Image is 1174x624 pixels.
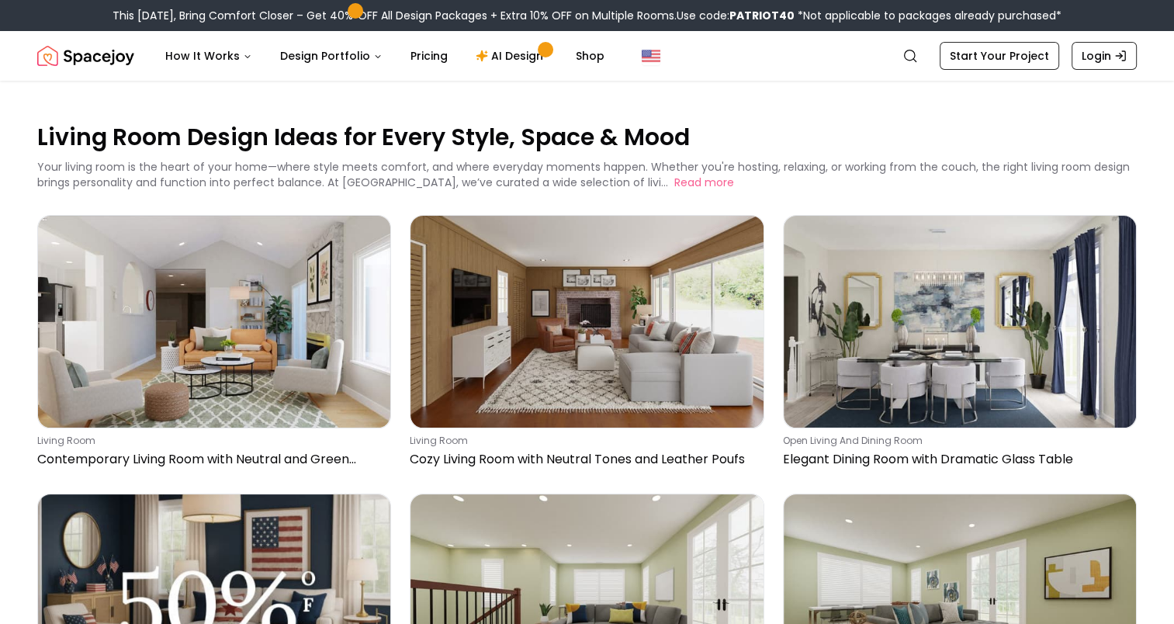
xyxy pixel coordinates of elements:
a: Start Your Project [940,42,1059,70]
p: Your living room is the heart of your home—where style meets comfort, and where everyday moments ... [37,159,1130,190]
div: This [DATE], Bring Comfort Closer – Get 40% OFF All Design Packages + Extra 10% OFF on Multiple R... [113,8,1061,23]
img: Cozy Living Room with Neutral Tones and Leather Poufs [410,216,763,428]
img: Contemporary Living Room with Neutral and Green Accents [38,216,390,428]
img: Spacejoy Logo [37,40,134,71]
span: *Not applicable to packages already purchased* [795,8,1061,23]
b: PATRIOT40 [729,8,795,23]
img: Elegant Dining Room with Dramatic Glass Table [784,216,1136,428]
button: How It Works [153,40,265,71]
a: AI Design [463,40,560,71]
p: Contemporary Living Room with Neutral and Green Accents [37,450,385,469]
a: Pricing [398,40,460,71]
span: Use code: [677,8,795,23]
p: living room [37,435,385,447]
a: Elegant Dining Room with Dramatic Glass Tableopen living and dining roomElegant Dining Room with ... [783,215,1137,475]
p: Cozy Living Room with Neutral Tones and Leather Poufs [410,450,757,469]
button: Design Portfolio [268,40,395,71]
p: Elegant Dining Room with Dramatic Glass Table [783,450,1131,469]
a: Login [1072,42,1137,70]
p: open living and dining room [783,435,1131,447]
p: Living Room Design Ideas for Every Style, Space & Mood [37,121,1137,153]
p: living room [410,435,757,447]
a: Cozy Living Room with Neutral Tones and Leather Poufsliving roomCozy Living Room with Neutral Ton... [410,215,764,475]
a: Shop [563,40,617,71]
a: Spacejoy [37,40,134,71]
a: Contemporary Living Room with Neutral and Green Accentsliving roomContemporary Living Room with N... [37,215,391,475]
img: United States [642,47,660,65]
button: Read more [674,175,734,190]
nav: Main [153,40,617,71]
nav: Global [37,31,1137,81]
